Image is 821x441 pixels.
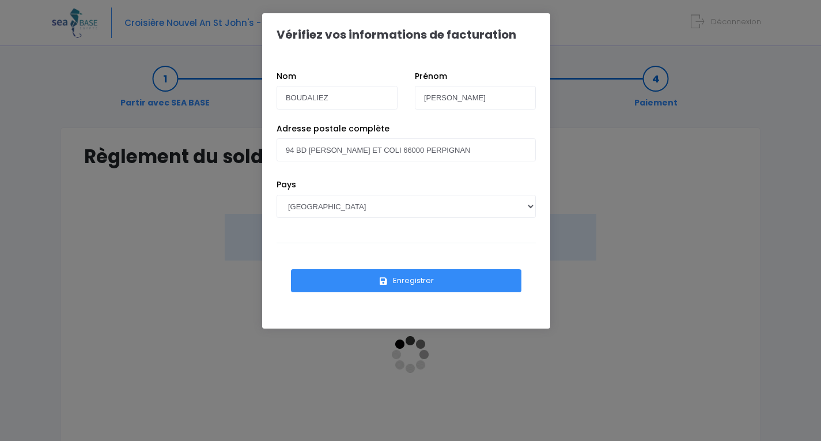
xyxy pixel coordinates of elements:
[291,269,521,292] button: Enregistrer
[277,70,296,82] label: Nom
[277,28,516,42] h1: Vérifiez vos informations de facturation
[415,70,447,82] label: Prénom
[277,179,296,191] label: Pays
[277,123,389,135] label: Adresse postale complète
